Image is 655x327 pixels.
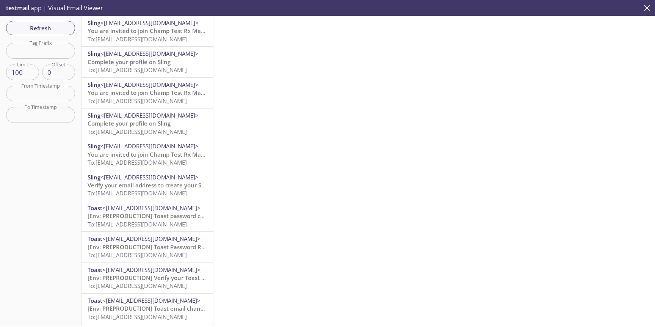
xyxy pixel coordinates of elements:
[81,139,213,170] div: Sling<[EMAIL_ADDRESS][DOMAIN_NAME]>You are invited to join Champ Test Rx Management Group on Slin...
[88,297,102,304] span: Toast
[81,108,213,139] div: Sling<[EMAIL_ADDRESS][DOMAIN_NAME]>Complete your profile on SlingTo:[EMAIL_ADDRESS][DOMAIN_NAME]
[88,305,210,312] span: [Env: PREPRODUCTION] Toast email changed
[88,282,187,289] span: To: [EMAIL_ADDRESS][DOMAIN_NAME]
[88,81,100,88] span: Sling
[88,89,271,96] span: You are invited to join Champ Test Rx Management Group on Sling
[88,112,100,119] span: Sling
[88,212,221,220] span: [Env: PREPRODUCTION] Toast password changed
[102,204,201,212] span: <[EMAIL_ADDRESS][DOMAIN_NAME]>
[100,81,199,88] span: <[EMAIL_ADDRESS][DOMAIN_NAME]>
[102,266,201,274] span: <[EMAIL_ADDRESS][DOMAIN_NAME]>
[81,263,213,293] div: Toast<[EMAIL_ADDRESS][DOMAIN_NAME]>[Env: PREPRODUCTION] Verify your Toast phone numberTo:[EMAIL_A...
[88,27,271,35] span: You are invited to join Champ Test Rx Management Group on Sling
[81,294,213,324] div: Toast<[EMAIL_ADDRESS][DOMAIN_NAME]>[Env: PREPRODUCTION] Toast email changedTo:[EMAIL_ADDRESS][DOM...
[88,181,235,189] span: Verify your email address to create your Sling account
[88,142,100,150] span: Sling
[88,173,100,181] span: Sling
[6,4,29,12] span: testmail
[88,243,213,251] span: [Env: PREPRODUCTION] Toast Password Reset
[88,50,100,57] span: Sling
[81,16,213,46] div: Sling<[EMAIL_ADDRESS][DOMAIN_NAME]>You are invited to join Champ Test Rx Management Group on Slin...
[88,97,187,105] span: To: [EMAIL_ADDRESS][DOMAIN_NAME]
[102,235,201,242] span: <[EMAIL_ADDRESS][DOMAIN_NAME]>
[88,66,187,74] span: To: [EMAIL_ADDRESS][DOMAIN_NAME]
[88,159,187,166] span: To: [EMAIL_ADDRESS][DOMAIN_NAME]
[88,151,271,158] span: You are invited to join Champ Test Rx Management Group on Sling
[81,47,213,77] div: Sling<[EMAIL_ADDRESS][DOMAIN_NAME]>Complete your profile on SlingTo:[EMAIL_ADDRESS][DOMAIN_NAME]
[12,23,69,33] span: Refresh
[88,19,100,27] span: Sling
[81,170,213,201] div: Sling<[EMAIL_ADDRESS][DOMAIN_NAME]>Verify your email address to create your Sling accountTo:[EMAI...
[102,297,201,304] span: <[EMAIL_ADDRESS][DOMAIN_NAME]>
[88,313,187,321] span: To: [EMAIL_ADDRESS][DOMAIN_NAME]
[88,128,187,135] span: To: [EMAIL_ADDRESS][DOMAIN_NAME]
[81,232,213,262] div: Toast<[EMAIL_ADDRESS][DOMAIN_NAME]>[Env: PREPRODUCTION] Toast Password ResetTo:[EMAIL_ADDRESS][DO...
[88,220,187,228] span: To: [EMAIL_ADDRESS][DOMAIN_NAME]
[88,204,102,212] span: Toast
[81,78,213,108] div: Sling<[EMAIL_ADDRESS][DOMAIN_NAME]>You are invited to join Champ Test Rx Management Group on Slin...
[100,19,199,27] span: <[EMAIL_ADDRESS][DOMAIN_NAME]>
[88,274,243,281] span: [Env: PREPRODUCTION] Verify your Toast phone number
[88,58,171,66] span: Complete your profile on Sling
[81,201,213,231] div: Toast<[EMAIL_ADDRESS][DOMAIN_NAME]>[Env: PREPRODUCTION] Toast password changedTo:[EMAIL_ADDRESS][...
[88,266,102,274] span: Toast
[88,251,187,259] span: To: [EMAIL_ADDRESS][DOMAIN_NAME]
[100,173,199,181] span: <[EMAIL_ADDRESS][DOMAIN_NAME]>
[88,235,102,242] span: Toast
[88,189,187,197] span: To: [EMAIL_ADDRESS][DOMAIN_NAME]
[88,35,187,43] span: To: [EMAIL_ADDRESS][DOMAIN_NAME]
[100,50,199,57] span: <[EMAIL_ADDRESS][DOMAIN_NAME]>
[6,21,75,35] button: Refresh
[100,112,199,119] span: <[EMAIL_ADDRESS][DOMAIN_NAME]>
[100,142,199,150] span: <[EMAIL_ADDRESS][DOMAIN_NAME]>
[88,119,171,127] span: Complete your profile on Sling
